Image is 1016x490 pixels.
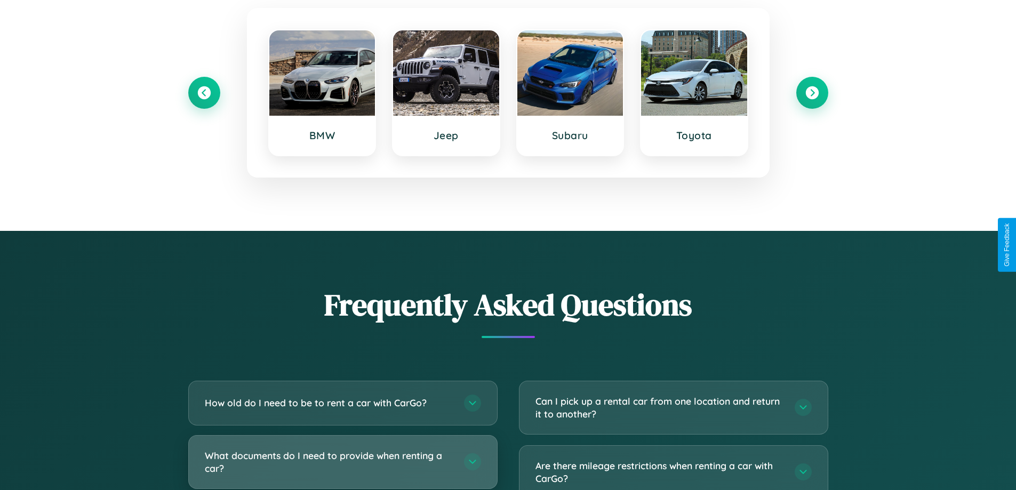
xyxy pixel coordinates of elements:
h3: How old do I need to be to rent a car with CarGo? [205,396,453,409]
h2: Frequently Asked Questions [188,284,828,325]
h3: What documents do I need to provide when renting a car? [205,449,453,475]
h3: Can I pick up a rental car from one location and return it to another? [535,395,784,421]
h3: Are there mileage restrictions when renting a car with CarGo? [535,459,784,485]
div: Give Feedback [1003,223,1011,267]
h3: Subaru [528,129,613,142]
h3: Toyota [652,129,737,142]
h3: BMW [280,129,365,142]
h3: Jeep [404,129,489,142]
